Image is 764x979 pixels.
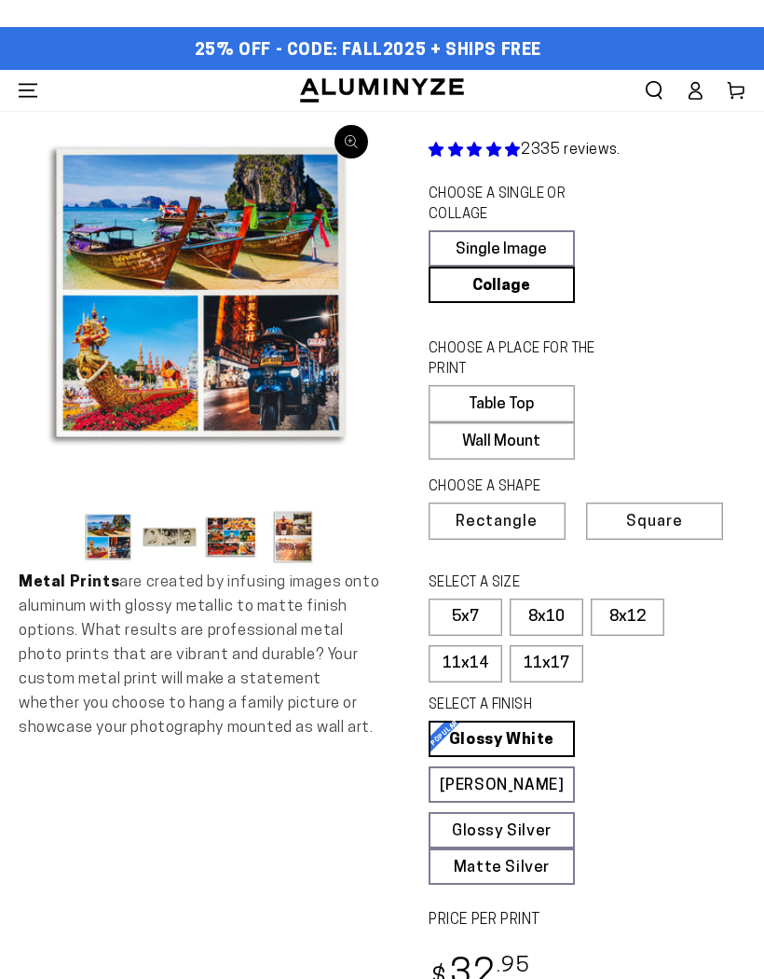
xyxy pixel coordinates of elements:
legend: CHOOSE A SINGLE OR COLLAGE [429,185,611,226]
a: Collage [429,267,575,303]
a: Glossy White [429,721,575,757]
legend: SELECT A FINISH [429,696,611,716]
a: [PERSON_NAME] [429,766,575,803]
label: 11x14 [429,645,502,683]
span: 25% OFF - Code: FALL2025 + Ships Free [195,41,541,62]
label: 8x12 [591,599,664,636]
label: Wall Mount [429,422,575,460]
legend: SELECT A SIZE [429,573,611,594]
label: 8x10 [510,599,583,636]
a: Matte Silver [429,848,575,885]
legend: CHOOSE A SHAPE [429,477,605,498]
button: Load image 2 in gallery view [142,508,198,565]
a: Glossy Silver [429,812,575,848]
label: Table Top [429,385,575,422]
label: 5x7 [429,599,502,636]
label: PRICE PER PRINT [429,910,745,931]
sup: .95 [497,956,530,977]
button: Load image 3 in gallery view [203,508,259,565]
button: Load image 4 in gallery view [265,508,321,565]
summary: Search our site [634,70,675,111]
media-gallery: Gallery Viewer [19,111,382,571]
span: Rectangle [456,514,538,530]
img: Aluminyze [298,76,466,104]
span: Square [626,514,683,530]
label: 11x17 [510,645,583,683]
legend: CHOOSE A PLACE FOR THE PRINT [429,339,611,380]
summary: Menu [7,70,48,111]
button: Load image 1 in gallery view [80,508,136,565]
span: are created by infusing images onto aluminum with glossy metallic to matte finish options. What r... [19,574,379,736]
a: Single Image [429,230,575,267]
strong: Metal Prints [19,574,119,590]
